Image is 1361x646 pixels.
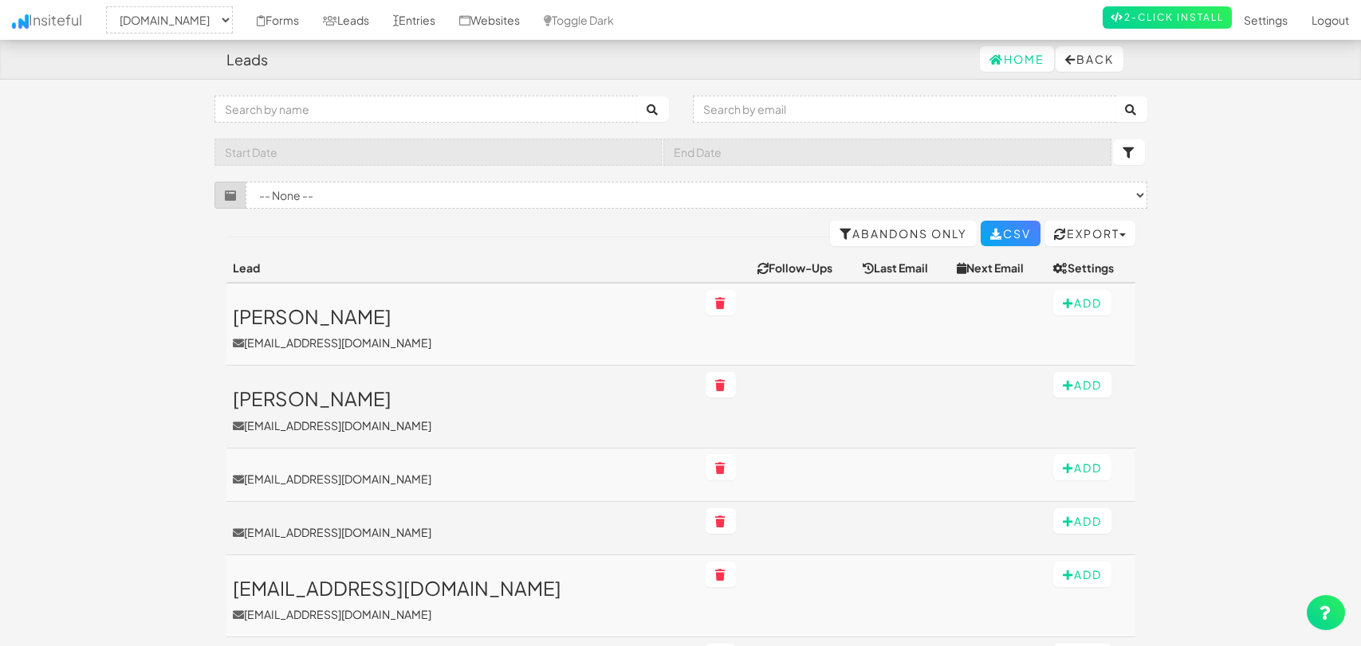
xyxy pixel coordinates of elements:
p: [EMAIL_ADDRESS][DOMAIN_NAME] [233,335,693,350]
button: Export [1044,221,1135,246]
button: Add [1053,290,1111,315]
button: Back [1056,46,1123,72]
input: Search by email [693,96,1116,123]
a: [PERSON_NAME][EMAIL_ADDRESS][DOMAIN_NAME] [233,388,693,433]
a: 2-Click Install [1103,6,1232,29]
a: Abandons Only [830,221,977,246]
img: icon.png [12,14,29,29]
th: Last Email [856,253,950,283]
th: Next Email [950,253,1046,283]
input: Start Date [214,139,663,166]
button: Add [1053,508,1111,534]
button: Add [1053,562,1111,587]
th: Follow-Ups [751,253,856,283]
input: End Date [663,139,1111,166]
input: Search by name [214,96,638,123]
h3: [PERSON_NAME] [233,306,693,327]
th: Lead [226,253,699,283]
h4: Leads [226,52,268,68]
p: [EMAIL_ADDRESS][DOMAIN_NAME] [233,417,693,433]
button: Add [1053,372,1111,397]
h3: [PERSON_NAME] [233,388,693,409]
button: Add [1053,455,1111,480]
a: [PERSON_NAME][EMAIL_ADDRESS][DOMAIN_NAME] [233,306,693,350]
th: Settings [1047,253,1135,283]
a: [EMAIL_ADDRESS][DOMAIN_NAME][EMAIL_ADDRESS][DOMAIN_NAME] [233,577,693,622]
h3: [EMAIL_ADDRESS][DOMAIN_NAME] [233,577,693,598]
p: [EMAIL_ADDRESS][DOMAIN_NAME] [233,606,693,622]
a: Home [980,46,1054,72]
a: [EMAIL_ADDRESS][DOMAIN_NAME] [233,524,693,540]
a: CSV [981,221,1040,246]
a: [EMAIL_ADDRESS][DOMAIN_NAME] [233,471,693,487]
